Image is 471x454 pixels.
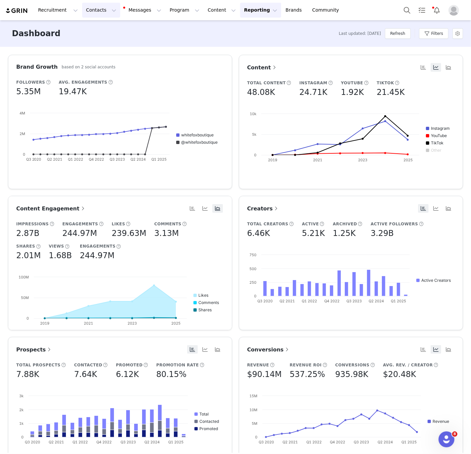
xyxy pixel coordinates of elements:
h3: Dashboard [12,28,60,39]
text: whitefoxboutique [181,132,214,137]
text: 100M [19,275,29,279]
button: Search [400,3,414,18]
text: Q3 2023 [121,440,136,444]
button: Content [204,3,240,18]
a: Content Engagement [16,204,86,213]
text: Q2 2024 [378,440,393,444]
text: 50M [21,295,29,300]
h5: 2.87B [16,227,39,239]
h5: 6.12K [116,368,139,380]
text: Instagram [431,126,450,131]
h5: YouTube [341,80,363,86]
text: 1k [19,421,24,426]
text: Q1 2025 [151,157,167,162]
text: 0 [21,435,24,439]
h5: 5.35M [16,86,41,98]
h5: Avg. Engagements [59,79,107,85]
h5: 935.98K [335,368,368,380]
h5: Contacted [74,362,102,368]
text: 2023 [358,158,368,162]
iframe: Intercom live chat [439,431,454,447]
a: Content [247,63,278,72]
text: Q3 2020 [26,157,41,162]
h5: 244.97M [80,250,115,262]
text: 15M [249,394,257,398]
button: Filters [419,28,448,39]
h5: 1.25K [333,227,356,239]
text: YouTube [431,133,447,138]
text: 5k [252,132,256,137]
text: Q3 2023 [354,440,369,444]
h5: Total Content [247,80,286,86]
h5: Views [49,243,64,249]
button: Reporting [240,3,281,18]
text: Revenue [433,419,449,424]
text: Other [431,148,442,153]
text: 2025 [403,158,413,162]
a: Community [308,3,346,18]
a: Conversions [247,345,290,354]
text: Comments [198,300,219,305]
h5: 48.08K [247,86,275,98]
text: Q3 2020 [25,440,40,444]
text: Q2 2024 [144,440,160,444]
h5: Followers [16,79,45,85]
h5: 2.01M [16,250,41,262]
text: Q1 2025 [391,299,406,303]
h5: 3.13M [154,227,179,239]
text: Q2 2024 [131,157,146,162]
h5: 19.47K [59,86,86,98]
h5: Impressions [16,221,49,227]
text: 0 [254,153,256,157]
text: 0 [254,294,256,298]
text: 0 [23,152,25,157]
h5: Total Prospects [16,362,61,368]
h5: 80.15% [156,368,187,380]
text: 0 [255,435,257,439]
text: 2M [20,131,25,136]
text: Contacted [199,419,219,424]
text: 10k [250,112,256,116]
a: Prospects [16,345,52,354]
h5: based on 2 social accounts [62,64,115,70]
text: Q2 2021 [47,157,62,162]
h5: 7.88K [16,368,39,380]
text: 750 [249,253,256,257]
h5: Conversions [335,362,369,368]
button: Recruitment [34,3,82,18]
h5: $20.48K [383,368,416,380]
span: 8 [452,431,457,437]
h5: Revenue ROI [290,362,322,368]
img: placeholder-profile.jpg [448,5,459,16]
button: Contacts [82,3,120,18]
text: Q1 2022 [73,440,88,444]
text: Q2 2021 [283,440,298,444]
text: Q1 2025 [168,440,183,444]
text: 2021 [313,158,322,162]
button: Program [166,3,203,18]
h5: 6.46K [247,227,270,239]
h3: Brand Growth [16,63,58,71]
h5: 21.45K [377,86,404,98]
img: grin logo [5,8,28,14]
h5: 1.68B [49,250,72,262]
h5: Promoted [116,362,143,368]
text: 2019 [268,158,277,162]
text: 500 [249,266,256,271]
a: Brands [282,3,308,18]
text: Q4 2022 [89,157,104,162]
h5: Shares [16,243,35,249]
button: Messages [121,3,165,18]
button: Notifications [430,3,444,18]
text: Q2 2021 [49,440,64,444]
h5: 3.29B [371,227,394,239]
span: Conversions [247,346,290,353]
span: Creators [247,205,279,212]
text: 5M [252,421,257,426]
h5: Instagram [299,80,328,86]
h5: Total Creators [247,221,288,227]
text: Active Creators [421,278,451,283]
text: TikTok [431,140,444,145]
a: Tasks [415,3,429,18]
